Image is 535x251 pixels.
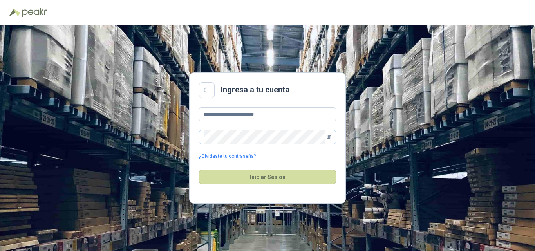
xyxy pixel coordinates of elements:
[221,84,289,96] h2: Ingresa a tu cuenta
[9,9,20,16] img: Logo
[199,153,256,160] a: ¿Olvidaste tu contraseña?
[327,135,331,139] span: eye-invisible
[22,8,47,17] img: Peakr
[199,170,336,184] button: Iniciar Sesión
